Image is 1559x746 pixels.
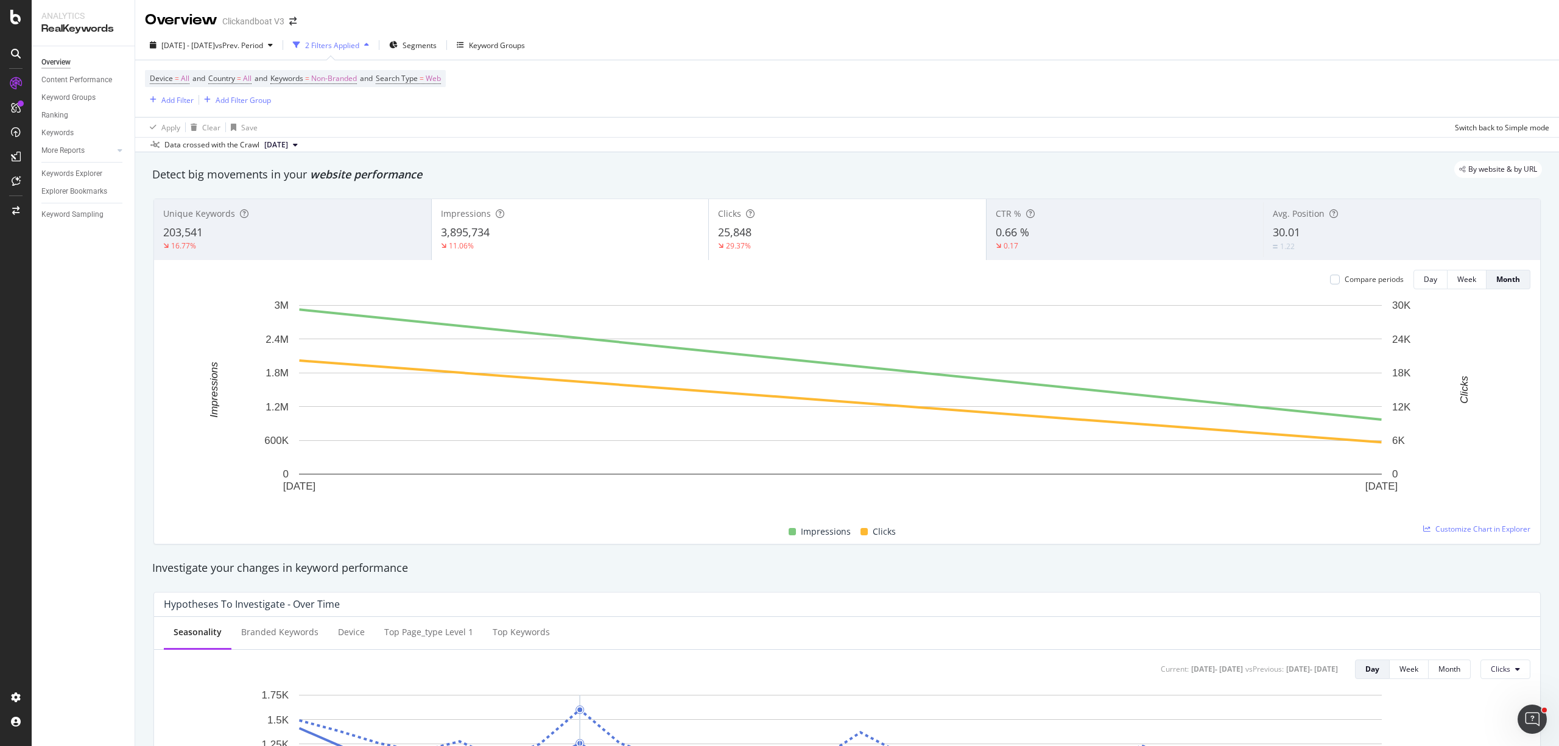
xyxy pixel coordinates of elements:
[1480,660,1530,679] button: Clicks
[164,598,340,610] div: Hypotheses to Investigate - Over Time
[41,56,126,69] a: Overview
[41,91,126,104] a: Keyword Groups
[996,208,1021,219] span: CTR %
[255,73,267,83] span: and
[376,73,418,83] span: Search Type
[801,524,851,539] span: Impressions
[1399,664,1418,674] div: Week
[1468,166,1537,173] span: By website & by URL
[266,401,289,413] text: 1.2M
[1455,122,1549,133] div: Switch back to Simple mode
[1161,664,1189,674] div: Current:
[283,480,316,492] text: [DATE]
[1280,241,1295,252] div: 1.22
[420,73,424,83] span: =
[164,299,1518,510] svg: A chart.
[1438,664,1460,674] div: Month
[1518,705,1547,734] iframe: Intercom live chat
[1355,660,1390,679] button: Day
[311,70,357,87] span: Non-Branded
[1392,401,1411,413] text: 12K
[41,208,126,221] a: Keyword Sampling
[152,560,1542,576] div: Investigate your changes in keyword performance
[41,127,126,139] a: Keywords
[41,167,126,180] a: Keywords Explorer
[215,40,263,51] span: vs Prev. Period
[1448,270,1487,289] button: Week
[175,73,179,83] span: =
[199,93,271,107] button: Add Filter Group
[264,435,289,446] text: 600K
[1365,664,1379,674] div: Day
[41,56,71,69] div: Overview
[266,367,289,379] text: 1.8M
[1487,270,1530,289] button: Month
[41,208,104,221] div: Keyword Sampling
[262,689,289,701] text: 1.75K
[1429,660,1471,679] button: Month
[1424,274,1437,284] div: Day
[403,40,437,51] span: Segments
[171,241,196,251] div: 16.77%
[145,118,180,137] button: Apply
[1496,274,1520,284] div: Month
[41,185,126,198] a: Explorer Bookmarks
[41,74,126,86] a: Content Performance
[1392,334,1411,345] text: 24K
[1273,225,1300,239] span: 30.01
[452,35,530,55] button: Keyword Groups
[161,95,194,105] div: Add Filter
[384,626,473,638] div: Top page_type Level 1
[1390,660,1429,679] button: Week
[718,225,751,239] span: 25,848
[1454,161,1542,178] div: legacy label
[259,138,303,152] button: [DATE]
[1365,480,1398,492] text: [DATE]
[996,225,1029,239] span: 0.66 %
[1273,245,1278,248] img: Equal
[41,144,85,157] div: More Reports
[41,10,125,22] div: Analytics
[305,73,309,83] span: =
[1392,367,1411,379] text: 18K
[1423,524,1530,534] a: Customize Chart in Explorer
[145,93,194,107] button: Add Filter
[226,118,258,137] button: Save
[1191,664,1243,674] div: [DATE] - [DATE]
[441,208,491,219] span: Impressions
[274,300,289,311] text: 3M
[1004,241,1018,251] div: 0.17
[441,225,490,239] span: 3,895,734
[174,626,222,638] div: Seasonality
[41,74,112,86] div: Content Performance
[1459,376,1470,404] text: Clicks
[41,144,114,157] a: More Reports
[41,185,107,198] div: Explorer Bookmarks
[186,118,220,137] button: Clear
[1392,435,1405,446] text: 6K
[1457,274,1476,284] div: Week
[161,40,215,51] span: [DATE] - [DATE]
[41,109,68,122] div: Ranking
[1392,468,1398,480] text: 0
[192,73,205,83] span: and
[41,167,102,180] div: Keywords Explorer
[145,10,217,30] div: Overview
[1245,664,1284,674] div: vs Previous :
[718,208,741,219] span: Clicks
[208,73,235,83] span: Country
[426,70,441,87] span: Web
[161,122,180,133] div: Apply
[726,241,751,251] div: 29.37%
[1435,524,1530,534] span: Customize Chart in Explorer
[241,122,258,133] div: Save
[288,35,374,55] button: 2 Filters Applied
[289,17,297,26] div: arrow-right-arrow-left
[145,35,278,55] button: [DATE] - [DATE]vsPrev. Period
[164,139,259,150] div: Data crossed with the Crawl
[1450,118,1549,137] button: Switch back to Simple mode
[208,362,220,418] text: Impressions
[469,40,525,51] div: Keyword Groups
[163,208,235,219] span: Unique Keywords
